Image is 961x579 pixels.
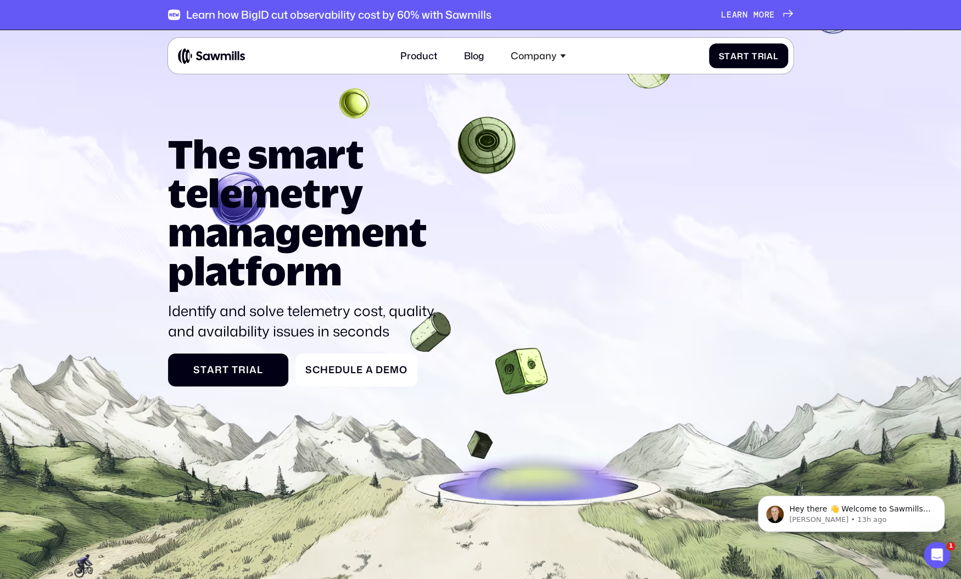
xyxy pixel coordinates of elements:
[504,43,573,69] div: Company
[249,364,257,375] span: a
[222,364,229,375] span: t
[773,51,779,61] span: l
[215,364,222,375] span: r
[342,364,350,375] span: u
[383,364,390,375] span: e
[731,10,737,20] span: a
[295,353,417,386] a: ScheduleaDemo
[726,10,731,20] span: e
[737,10,742,20] span: r
[312,364,320,375] span: c
[365,364,373,375] span: a
[741,473,961,549] iframe: Intercom notifications message
[232,364,238,375] span: T
[721,10,793,20] a: Learnmore
[924,542,950,568] iframe: Intercom live chat
[730,51,737,61] span: a
[511,50,556,61] div: Company
[764,51,767,61] span: i
[186,8,491,21] div: Learn how BigID cut observability cost by 60% with Sawmills
[168,134,447,290] h1: The smart telemetry management platform
[168,353,288,386] a: StartTrial
[393,43,445,69] a: Product
[238,364,246,375] span: r
[320,364,328,375] span: h
[457,43,491,69] a: Blog
[753,10,759,20] span: m
[350,364,356,375] span: l
[718,51,724,61] span: S
[709,44,788,69] a: StartTrial
[769,10,775,20] span: e
[946,542,955,550] span: 1
[721,10,727,20] span: L
[390,364,399,375] span: m
[207,364,215,375] span: a
[168,301,447,341] p: Identify and solve telemetry cost, quality, and availability issues in seconds
[376,364,383,375] span: D
[305,364,312,375] span: S
[757,51,764,61] span: r
[193,364,200,375] span: S
[724,51,730,61] span: t
[751,51,757,61] span: T
[742,10,748,20] span: n
[200,364,207,375] span: t
[257,364,263,375] span: l
[767,51,773,61] span: a
[737,51,744,61] span: r
[764,10,769,20] span: r
[758,10,764,20] span: o
[744,51,750,61] span: t
[328,364,335,375] span: e
[356,364,362,375] span: e
[246,364,249,375] span: i
[399,364,407,375] span: o
[335,364,343,375] span: d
